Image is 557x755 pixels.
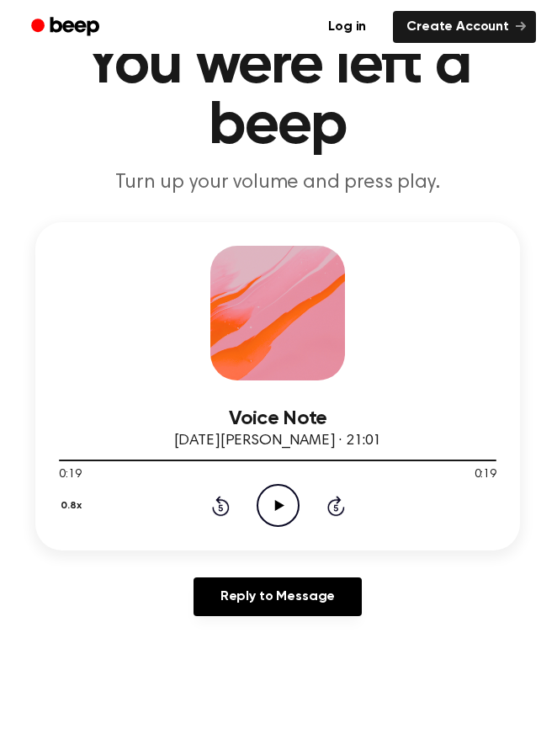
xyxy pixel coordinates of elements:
p: Turn up your volume and press play. [20,170,537,195]
a: Reply to Message [194,577,363,616]
a: Beep [20,11,115,44]
span: [DATE][PERSON_NAME] · 21:01 [175,433,383,449]
span: 0:19 [475,466,497,484]
a: Log in [312,8,384,46]
h3: Voice Note [60,407,497,430]
button: 0.8x [60,492,88,520]
a: Create Account [394,11,537,43]
span: 0:19 [60,466,82,484]
h1: You were left a beep [20,35,537,157]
